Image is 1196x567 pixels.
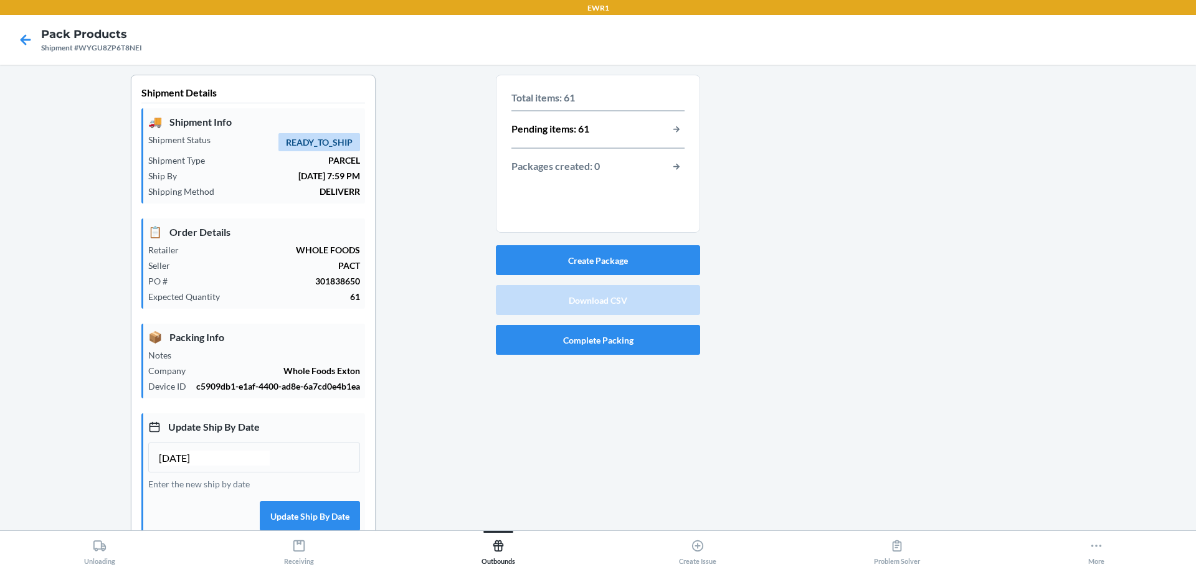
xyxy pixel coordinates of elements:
p: Enter the new ship by date [148,477,360,490]
button: Receiving [199,531,399,565]
button: Download CSV [496,285,700,315]
p: PARCEL [215,154,360,167]
p: Update Ship By Date [148,418,360,435]
p: Total items: 61 [511,90,685,105]
p: Company [148,364,196,377]
p: Retailer [148,243,189,256]
p: PACT [180,259,360,272]
p: PO # [148,274,178,288]
button: Complete Packing [496,325,700,355]
p: 301838650 [178,274,360,288]
button: Problem Solver [797,531,997,565]
p: Shipment Info [148,113,360,130]
button: button-view-pending-items [668,121,685,138]
div: More [1088,534,1104,565]
p: Shipping Method [148,185,224,198]
p: Whole Foods Exton [196,364,360,377]
button: Outbounds [399,531,598,565]
button: Update Ship By Date [260,501,360,531]
p: Seller [148,259,180,272]
p: Device ID [148,380,196,393]
div: Create Issue [679,534,716,565]
span: READY_TO_SHIP [278,133,360,151]
button: More [997,531,1196,565]
p: Packing Info [148,329,360,345]
p: Packages created: 0 [511,159,600,175]
div: Outbounds [482,534,515,565]
p: Ship By [148,169,187,182]
p: c5909db1-e1af-4400-ad8e-6a7cd0e4b1ea [196,380,360,393]
p: WHOLE FOODS [189,243,360,256]
div: Unloading [84,534,115,565]
span: 🚚 [148,113,162,130]
div: Shipment #WYGU8ZP6T8NEI [41,42,142,54]
p: Order Details [148,223,360,240]
p: Shipment Status [148,133,221,146]
button: button-view-packages-created [668,159,685,175]
p: Pending items: 61 [511,121,589,138]
button: Create Package [496,245,700,275]
p: EWR1 [587,2,609,14]
p: Shipment Type [148,154,215,167]
div: Receiving [284,534,314,565]
p: 61 [230,290,360,303]
p: DELIVERR [224,185,360,198]
p: Shipment Details [141,85,365,103]
input: MM/DD/YYYY [159,451,270,466]
span: 📦 [148,329,162,345]
p: Notes [148,349,181,362]
span: 📋 [148,223,162,240]
p: Expected Quantity [148,290,230,303]
h4: Pack Products [41,26,142,42]
div: Problem Solver [874,534,920,565]
button: Create Issue [598,531,797,565]
p: [DATE] 7:59 PM [187,169,360,182]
